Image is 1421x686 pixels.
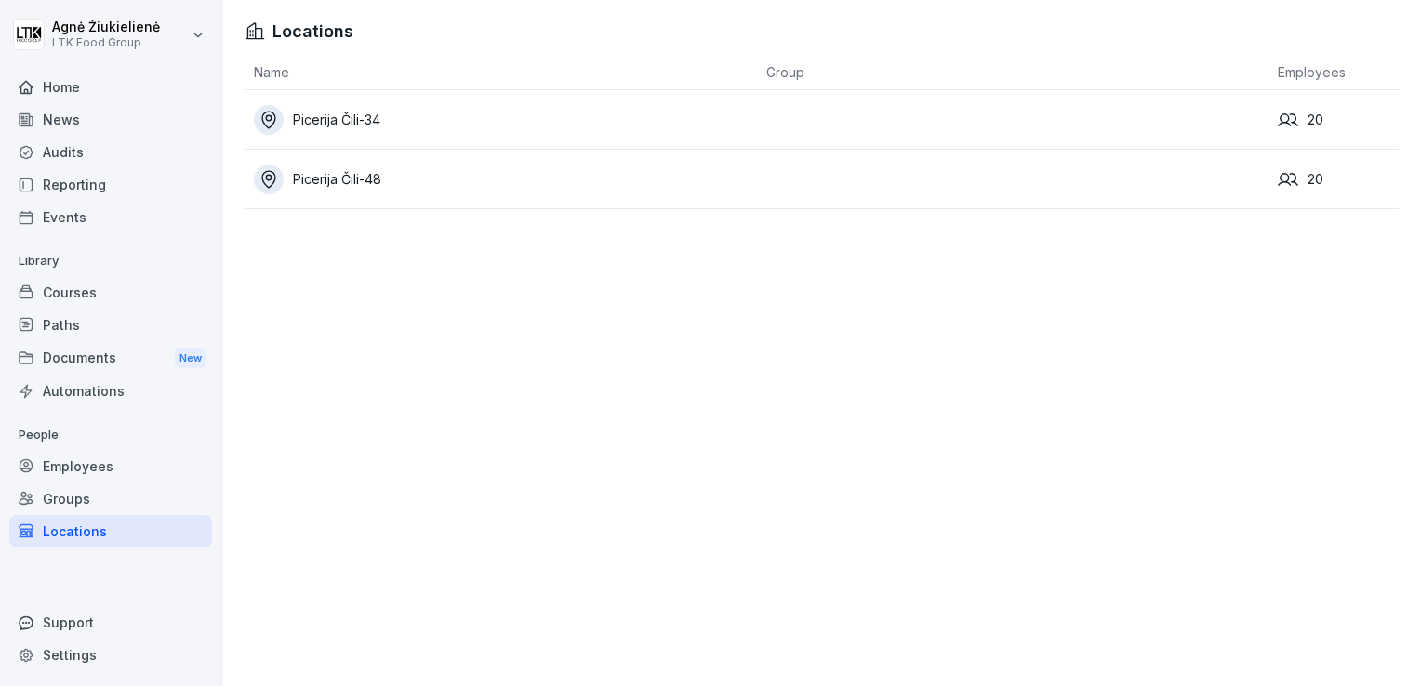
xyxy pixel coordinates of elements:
[9,276,212,309] a: Courses
[9,103,212,136] a: News
[9,639,212,671] a: Settings
[9,309,212,341] a: Paths
[175,348,206,369] div: New
[9,341,212,376] div: Documents
[9,341,212,376] a: DocumentsNew
[1268,55,1399,90] th: Employees
[272,19,353,44] h1: Locations
[52,20,160,35] p: Agnė Žiukielienė
[9,450,212,482] a: Employees
[254,105,757,135] a: Picerija Čili-34
[9,420,212,450] p: People
[9,246,212,276] p: Library
[9,136,212,168] a: Audits
[9,606,212,639] div: Support
[9,375,212,407] a: Automations
[757,55,1269,90] th: Group
[52,36,160,49] p: LTK Food Group
[9,168,212,201] a: Reporting
[1278,110,1399,130] div: 20
[245,55,757,90] th: Name
[254,165,757,194] a: Picerija Čili-48
[1278,169,1399,190] div: 20
[9,201,212,233] a: Events
[9,482,212,515] a: Groups
[9,515,212,547] a: Locations
[9,71,212,103] a: Home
